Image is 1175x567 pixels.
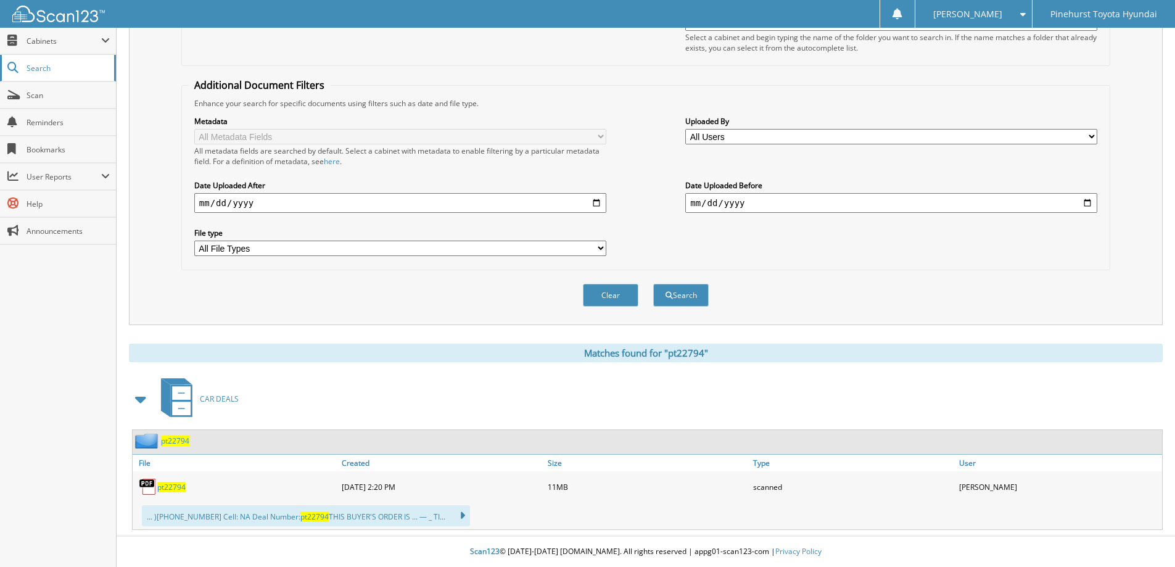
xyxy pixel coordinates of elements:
img: PDF.png [139,478,157,496]
span: Search [27,63,108,73]
button: Clear [583,284,638,307]
label: Uploaded By [685,116,1097,126]
div: All metadata fields are searched by default. Select a cabinet with metadata to enable filtering b... [194,146,606,167]
span: User Reports [27,172,101,182]
div: [PERSON_NAME] [956,474,1162,499]
span: Reminders [27,117,110,128]
span: Announcements [27,226,110,236]
iframe: Chat Widget [1113,508,1175,567]
a: pt22794 [161,436,189,446]
div: © [DATE]-[DATE] [DOMAIN_NAME]. All rights reserved | appg01-scan123-com | [117,537,1175,567]
div: Matches found for "pt22794" [129,344,1163,362]
div: ... )[PHONE_NUMBER] Cell: NA Deal Number: THIS BUYER'S ORDER IS ... — _ TI... [142,505,470,526]
label: Date Uploaded Before [685,180,1097,191]
a: User [956,455,1162,471]
div: 11MB [545,474,751,499]
a: Type [750,455,956,471]
label: File type [194,228,606,238]
img: folder2.png [135,433,161,449]
span: Scan123 [470,546,500,557]
input: end [685,193,1097,213]
div: scanned [750,474,956,499]
span: Bookmarks [27,144,110,155]
legend: Additional Document Filters [188,78,331,92]
div: [DATE] 2:20 PM [339,474,545,499]
div: Enhance your search for specific documents using filters such as date and file type. [188,98,1103,109]
img: scan123-logo-white.svg [12,6,105,22]
a: CAR DEALS [154,375,239,423]
span: Scan [27,90,110,101]
span: CAR DEALS [200,394,239,404]
a: Created [339,455,545,471]
a: File [133,455,339,471]
input: start [194,193,606,213]
label: Metadata [194,116,606,126]
span: Pinehurst Toyota Hyundai [1050,10,1157,18]
a: Privacy Policy [775,546,822,557]
label: Date Uploaded After [194,180,606,191]
div: Select a cabinet and begin typing the name of the folder you want to search in. If the name match... [685,32,1097,53]
span: pt22794 [300,511,329,522]
span: Help [27,199,110,209]
a: Size [545,455,751,471]
button: Search [653,284,709,307]
span: Cabinets [27,36,101,46]
a: pt22794 [157,482,186,492]
span: [PERSON_NAME] [933,10,1002,18]
a: here [324,156,340,167]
